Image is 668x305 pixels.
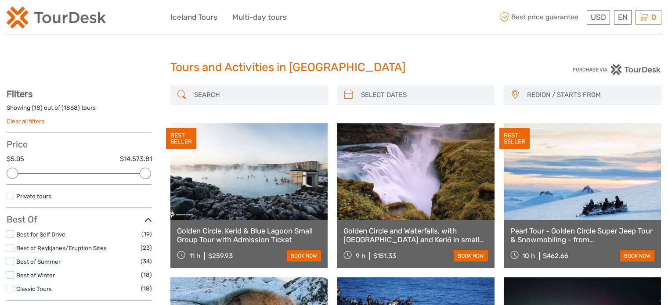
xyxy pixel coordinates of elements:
[650,13,657,22] span: 0
[191,87,324,103] input: SEARCH
[170,61,498,75] h1: Tours and Activities in [GEOGRAPHIC_DATA]
[7,104,152,117] div: Showing ( ) out of ( ) tours
[16,272,55,279] a: Best of Winter
[141,243,152,253] span: (23)
[572,64,661,75] img: PurchaseViaTourDesk.png
[356,252,365,260] span: 9 h
[499,128,530,150] div: BEST SELLER
[454,250,488,262] a: book now
[170,11,217,24] a: Iceland Tours
[141,283,152,294] span: (18)
[208,252,233,260] div: $259.93
[343,226,487,244] a: Golden Circle and Waterfalls, with [GEOGRAPHIC_DATA] and Kerið in small group
[620,250,654,262] a: book now
[16,193,51,200] a: Private tours
[7,139,152,150] h3: Price
[543,252,568,260] div: $462.66
[7,214,152,225] h3: Best Of
[7,118,44,125] a: Clear all filters
[177,226,321,244] a: Golden Circle, Kerid & Blue Lagoon Small Group Tour with Admission Ticket
[16,231,65,238] a: Best for Self Drive
[591,13,606,22] span: USD
[141,256,152,266] span: (34)
[16,258,61,265] a: Best of Summer
[16,285,52,292] a: Classic Tours
[34,104,40,112] label: 18
[141,229,152,239] span: (19)
[232,11,287,24] a: Multi-day tours
[7,154,24,164] label: $5.05
[64,104,78,112] label: 1868
[120,154,152,164] label: $14,573.81
[522,252,535,260] span: 10 h
[498,10,585,25] span: Best price guarantee
[287,250,321,262] a: book now
[16,244,107,251] a: Best of Reykjanes/Eruption Sites
[614,10,632,25] div: EN
[189,252,200,260] span: 11 h
[7,7,106,29] img: 2254-3441b4b5-4e5f-4d00-b396-31f1d84a6ebf_logo_small.png
[357,87,491,103] input: SELECT DATES
[166,128,196,150] div: BEST SELLER
[373,252,396,260] div: $151.33
[141,270,152,280] span: (18)
[523,88,657,102] button: REGION / STARTS FROM
[510,226,654,244] a: Pearl Tour - Golden Circle Super Jeep Tour & Snowmobiling - from [GEOGRAPHIC_DATA]
[7,89,32,99] strong: Filters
